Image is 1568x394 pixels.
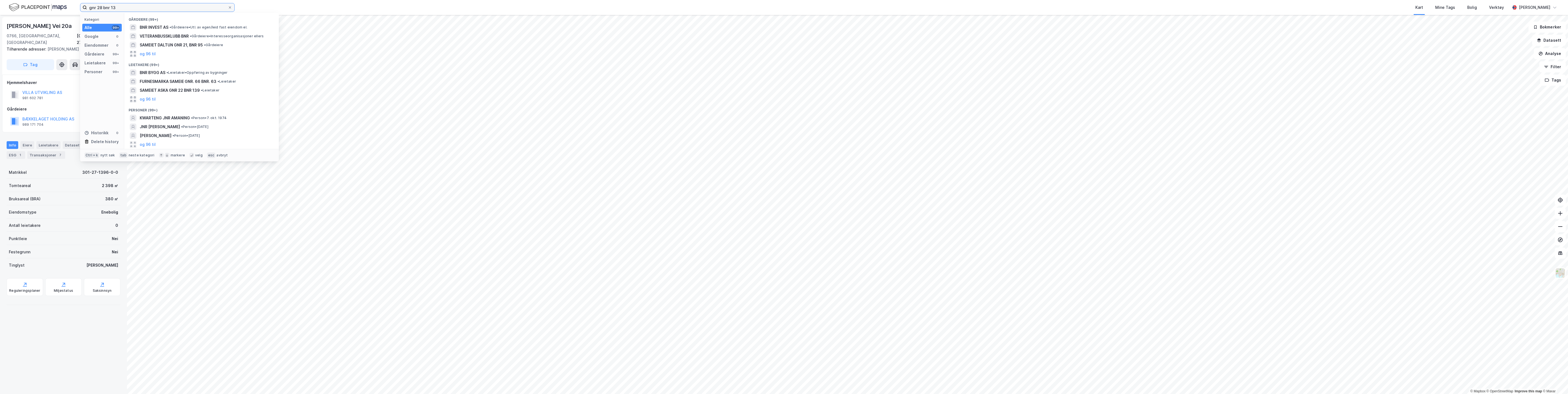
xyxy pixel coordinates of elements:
button: Filter [1539,61,1566,72]
button: Tag [7,59,54,70]
div: Tomteareal [9,182,31,189]
div: 99+ [112,52,120,56]
div: 301-27-1396-0-0 [82,169,118,176]
span: Tilhørende adresser: [7,47,47,51]
div: 99+ [112,70,120,74]
div: Eiendommer [84,42,108,49]
span: VETERANBUSSKLUBB BNR [140,33,189,40]
div: Personer [84,69,102,75]
div: Leietakere [84,60,106,66]
div: 380 ㎡ [105,196,118,202]
div: 981 602 781 [22,96,43,100]
div: Matrikkel [9,169,27,176]
div: [PERSON_NAME] Vei 20a [7,22,73,30]
button: Bokmerker [1529,22,1566,33]
div: nytt søk [100,153,115,157]
div: Enebolig [101,209,118,216]
div: 0 [115,222,118,229]
div: 0766, [GEOGRAPHIC_DATA], [GEOGRAPHIC_DATA] [7,33,77,46]
iframe: Chat Widget [1540,367,1568,394]
div: esc [207,153,216,158]
div: Verktøy [1489,4,1504,11]
div: Transaksjoner [27,151,65,159]
span: Leietaker [201,88,219,93]
div: Leietakere [36,141,60,149]
span: KWARTENG JNR AMANING [140,115,190,121]
div: Bruksareal (BRA) [9,196,41,202]
div: Info [7,141,18,149]
div: ESG [7,151,25,159]
div: neste kategori [129,153,155,157]
button: Tags [1540,75,1566,86]
div: Miljøstatus [54,288,73,293]
div: Gårdeiere (99+) [124,13,279,23]
img: Z [1555,268,1566,278]
div: Mine Tags [1435,4,1455,11]
div: Hjemmelshaver [7,79,120,86]
span: Person • 7. okt. 1974 [191,116,227,120]
div: velg [195,153,203,157]
span: • [166,70,168,75]
a: Mapbox [1470,389,1485,393]
span: Gårdeiere [204,43,223,47]
a: Improve this map [1515,389,1542,393]
div: Nei [112,249,118,255]
div: Saksinnsyn [93,288,112,293]
div: Google [84,33,99,40]
button: og 96 til [140,96,156,103]
button: Datasett [1532,35,1566,46]
span: Person • [DATE] [173,133,200,138]
span: • [181,125,183,129]
div: Kategori [84,17,122,22]
div: 0 [115,43,120,48]
span: SAMEIET DALTUN GNR 21, BNR 95 [140,42,203,48]
div: Personer (99+) [124,104,279,114]
div: [PERSON_NAME] [1519,4,1550,11]
button: og 96 til [140,51,156,57]
div: Gårdeiere [84,51,104,57]
div: Nei [112,235,118,242]
div: Punktleie [9,235,27,242]
div: Historikk [84,130,108,136]
div: [GEOGRAPHIC_DATA], 27/1396 [77,33,120,46]
div: [PERSON_NAME] Vei 20b [7,46,116,52]
button: Analyse [1534,48,1566,59]
div: Eiendomstype [9,209,36,216]
div: 0 [115,131,120,135]
div: 1 [17,152,23,158]
div: 2 398 ㎡ [102,182,118,189]
span: Gårdeiere • Utl. av egen/leid fast eiendom el. [169,25,247,30]
span: Leietaker [218,79,236,84]
div: Leietakere (99+) [124,58,279,68]
div: Festegrunn [9,249,30,255]
div: Tinglyst [9,262,25,269]
span: BNR BYGG AS [140,69,165,76]
div: markere [171,153,185,157]
span: FURNESMARKA SAMEIE GNR. 66 BNR. 63 [140,78,216,85]
span: Gårdeiere • Interesseorganisasjoner ellers [190,34,264,38]
input: Søk på adresse, matrikkel, gårdeiere, leietakere eller personer [87,3,228,12]
div: 7 [57,152,63,158]
div: [PERSON_NAME] [86,262,118,269]
div: 989 171 704 [22,122,44,127]
span: SAMEIET ASKA GNR 22 BNR 139 [140,87,200,94]
a: OpenStreetMap [1487,389,1513,393]
span: • [169,25,171,29]
div: Alle [84,24,92,31]
button: og 96 til [140,141,156,148]
div: Bolig [1467,4,1477,11]
span: • [173,133,174,138]
span: • [204,43,206,47]
img: logo.f888ab2527a4732fd821a326f86c7f29.svg [9,2,67,12]
div: Eiere [20,141,34,149]
span: • [191,116,193,120]
div: Datasett [63,141,83,149]
div: 99+ [112,25,120,30]
span: Person • [DATE] [181,125,208,129]
span: • [201,88,203,92]
span: • [190,34,192,38]
div: Ctrl + k [84,153,99,158]
div: Kart [1415,4,1423,11]
div: Gårdeiere [7,106,120,112]
span: JNR [PERSON_NAME] [140,124,180,130]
